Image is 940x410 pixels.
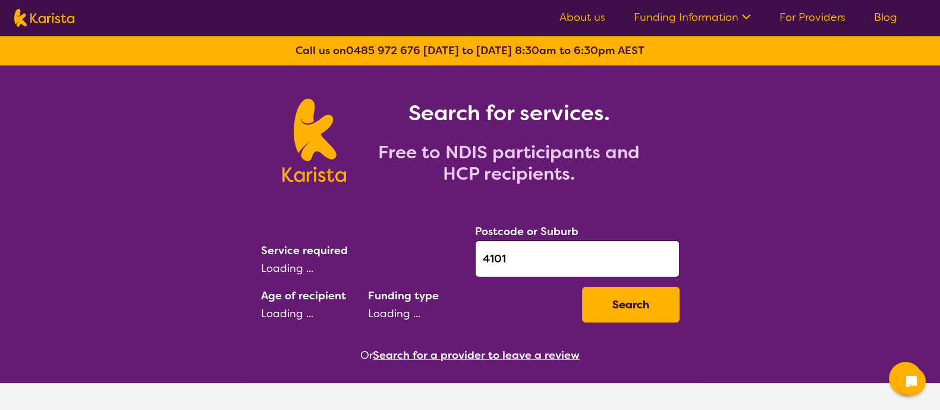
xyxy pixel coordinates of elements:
a: Blog [874,10,897,24]
label: Age of recipient [261,289,346,303]
b: Call us on [DATE] to [DATE] 8:30am to 6:30pm AEST [295,43,645,58]
button: Search [582,287,680,323]
div: Loading ... [261,305,359,323]
h1: Search for services. [360,99,658,127]
span: Or [360,346,373,364]
img: Karista logo [14,9,74,27]
label: Service required [261,243,348,258]
h2: Free to NDIS participants and HCP recipients. [360,142,658,184]
a: For Providers [779,10,845,24]
input: Type [475,240,680,277]
a: About us [559,10,605,24]
label: Postcode or Suburb [475,224,579,239]
label: Funding type [368,289,439,303]
button: Search for a provider to leave a review [373,346,580,364]
div: Loading ... [261,259,466,277]
button: Channel Menu [889,362,922,395]
div: Loading ... [368,305,573,323]
a: 0485 972 676 [346,43,420,58]
img: Karista logo [282,99,346,182]
a: Funding Information [634,10,751,24]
